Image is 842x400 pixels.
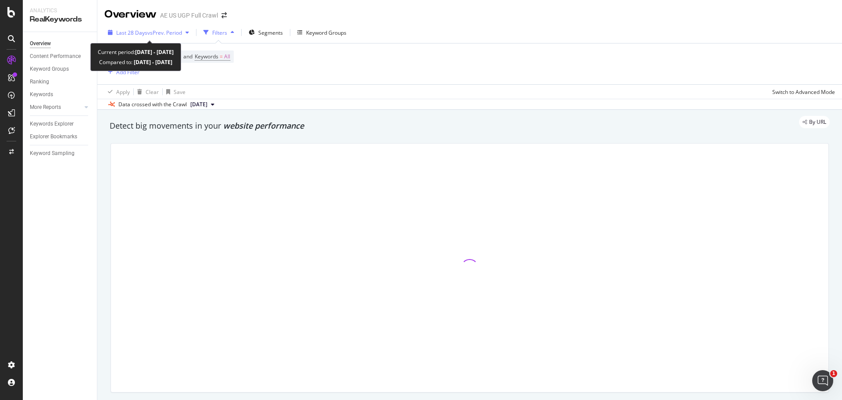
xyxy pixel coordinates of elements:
div: Switch to Advanced Mode [772,88,835,96]
button: Save [163,85,186,99]
div: Ranking [30,77,49,86]
button: [DATE] [187,99,218,110]
iframe: Intercom live chat [812,370,833,391]
span: All [224,50,230,63]
div: Compared to: [99,57,172,67]
button: Last 28 DaysvsPrev. Period [104,25,193,40]
span: vs Prev. Period [147,29,182,36]
div: arrow-right-arrow-left [221,12,227,18]
button: Segments [245,25,286,40]
a: Content Performance [30,52,91,61]
a: Overview [30,39,91,48]
div: Keyword Groups [306,29,346,36]
div: RealKeywords [30,14,90,25]
a: More Reports [30,103,82,112]
div: Content Performance [30,52,81,61]
button: Add Filter [104,67,139,77]
div: Current period: [98,47,174,57]
button: Switch to Advanced Mode [769,85,835,99]
button: Clear [134,85,159,99]
span: Keywords [195,53,218,60]
span: and [183,53,193,60]
a: Keywords Explorer [30,119,91,129]
a: Keyword Groups [30,65,91,74]
span: 1 [830,370,837,377]
span: Last 28 Days [116,29,147,36]
div: Keywords Explorer [30,119,74,129]
div: Save [174,88,186,96]
div: legacy label [799,116,830,128]
div: Keywords [30,90,53,99]
span: Segments [258,29,283,36]
div: Keyword Sampling [30,149,75,158]
a: Keywords [30,90,91,99]
div: Keyword Groups [30,65,69,74]
div: Overview [30,39,51,48]
a: Keyword Sampling [30,149,91,158]
b: [DATE] - [DATE] [135,48,174,56]
span: By URL [809,119,826,125]
button: Apply [104,85,130,99]
b: [DATE] - [DATE] [132,58,172,66]
button: Filters [200,25,238,40]
span: 2025 Aug. 22nd [190,101,207,108]
div: Filters [212,29,227,36]
div: Overview [104,7,157,22]
div: Analytics [30,7,90,14]
a: Explorer Bookmarks [30,132,91,141]
div: More Reports [30,103,61,112]
span: = [220,53,223,60]
div: Explorer Bookmarks [30,132,77,141]
div: AE US UGP Full Crawl [160,11,218,20]
div: Clear [146,88,159,96]
div: Apply [116,88,130,96]
a: Ranking [30,77,91,86]
div: Data crossed with the Crawl [118,101,187,108]
div: Add Filter [116,68,139,76]
button: Keyword Groups [294,25,350,40]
